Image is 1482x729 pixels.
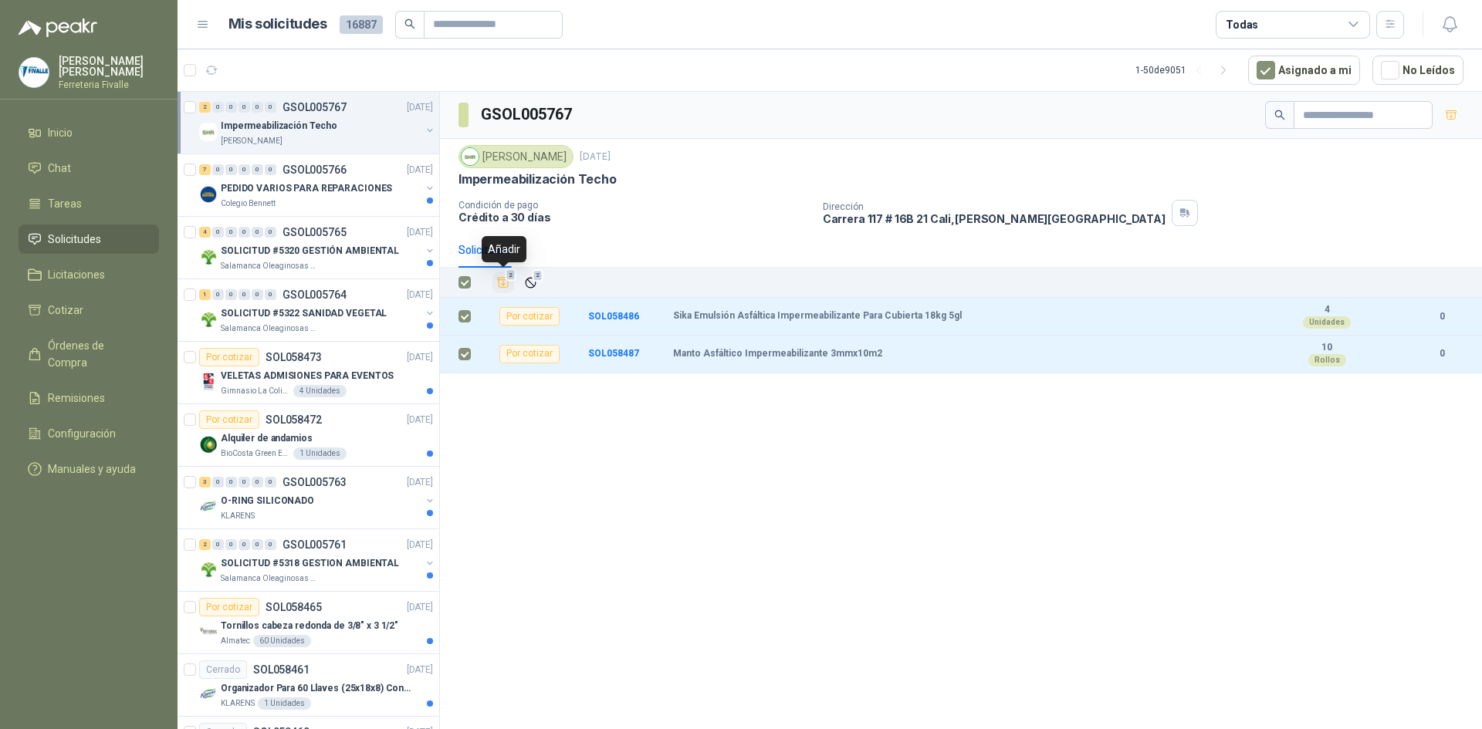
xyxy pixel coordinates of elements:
[239,539,250,550] div: 0
[265,477,276,488] div: 0
[199,410,259,429] div: Por cotizar
[59,56,159,77] p: [PERSON_NAME] [PERSON_NAME]
[221,635,250,647] p: Almatec
[199,598,259,616] div: Por cotizar
[673,348,882,360] b: Manto Asfáltico Impermeabilizante 3mmx10m2
[19,19,97,37] img: Logo peakr
[221,135,283,147] p: [PERSON_NAME]
[178,592,439,654] a: Por cotizarSOL058465[DATE] Company LogoTornillos cabeza redonda de 3/8" x 3 1/2"Almatec60 Unidades
[19,58,49,87] img: Company Logo
[492,272,514,293] button: Añadir
[458,200,810,211] p: Condición de pago
[221,181,392,196] p: PEDIDO VARIOS PARA REPARACIONES
[221,306,387,321] p: SOLICITUD #5322 SANIDAD VEGETAL
[407,475,433,490] p: [DATE]
[407,225,433,240] p: [DATE]
[221,619,398,633] p: Tornillos cabeza redonda de 3/8" x 3 1/2"
[252,539,263,550] div: 0
[407,663,433,677] p: [DATE]
[252,227,263,238] div: 0
[265,289,276,300] div: 0
[283,289,347,300] p: GSOL005764
[199,160,436,210] a: 7 0 0 0 0 0 GSOL005766[DATE] Company LogoPEDIDO VARIOS PARA REPARACIONESColegio Bennett
[283,539,347,550] p: GSOL005761
[283,227,347,238] p: GSOL005765
[239,102,250,113] div: 0
[199,289,211,300] div: 1
[48,124,73,141] span: Inicio
[258,697,311,710] div: 1 Unidades
[199,477,211,488] div: 3
[199,164,211,175] div: 7
[212,227,224,238] div: 0
[221,681,413,696] p: Organizador Para 60 Llaves (25x18x8) Con Cerradura
[1274,304,1380,316] b: 4
[199,535,436,585] a: 2 0 0 0 0 0 GSOL005761[DATE] Company LogoSOLICITUD #5318 GESTION AMBIENTALSalamanca Oleaginosas SAS
[59,80,159,89] p: Ferreteria Fivalle
[48,195,82,212] span: Tareas
[407,288,433,302] p: [DATE]
[48,231,101,248] span: Solicitudes
[506,269,516,282] span: 2
[1248,56,1360,85] button: Asignado a mi
[458,211,810,224] p: Crédito a 30 días
[266,352,322,363] p: SOL058473
[225,289,237,300] div: 0
[407,600,433,615] p: [DATE]
[407,350,433,365] p: [DATE]
[588,311,639,322] a: SOL058486
[253,664,310,675] p: SOL058461
[19,224,159,254] a: Solicitudes
[199,185,218,204] img: Company Logo
[212,539,224,550] div: 0
[458,241,512,258] div: Solicitudes
[199,623,218,641] img: Company Logo
[499,307,560,326] div: Por cotizar
[19,295,159,325] a: Cotizar
[48,425,116,442] span: Configuración
[212,164,224,175] div: 0
[481,103,574,127] h3: GSOL005767
[404,19,415,29] span: search
[239,289,250,300] div: 0
[48,302,83,319] span: Cotizar
[499,345,560,363] div: Por cotizar
[225,539,237,550] div: 0
[252,477,263,488] div: 0
[199,348,259,366] div: Por cotizar
[265,102,276,113] div: 0
[19,383,159,413] a: Remisiones
[1274,342,1380,354] b: 10
[221,697,255,710] p: KLARENS
[221,244,399,258] p: SOLICITUD #5320 GESTIÓN AMBIENTAL
[225,227,237,238] div: 0
[199,102,211,113] div: 2
[252,289,263,300] div: 0
[199,660,247,679] div: Cerrado
[178,342,439,404] a: Por cotizarSOL058473[DATE] Company LogoVELETAS ADMISIONES PARA EVENTOSGimnasio La Colina4 Unidades
[221,369,394,383] p: VELETAS ADMISIONES PARA EVENTOS
[199,498,218,516] img: Company Logo
[212,477,224,488] div: 0
[178,404,439,467] a: Por cotizarSOL058472[DATE] Company LogoAlquiler de andamiosBioCosta Green Energy S.A.S1 Unidades
[265,227,276,238] div: 0
[221,556,399,571] p: SOLICITUD #5318 GESTION AMBIENTAL
[199,248,218,266] img: Company Logo
[293,385,347,397] div: 4 Unidades
[199,473,436,522] a: 3 0 0 0 0 0 GSOL005763[DATE] Company LogoO-RING SILICONADOKLARENS
[283,164,347,175] p: GSOL005766
[19,118,159,147] a: Inicio
[265,164,276,175] div: 0
[199,227,211,238] div: 4
[1303,316,1351,329] div: Unidades
[199,98,436,147] a: 2 0 0 0 0 0 GSOL005767[DATE] Company LogoImpermeabilización Techo[PERSON_NAME]
[533,269,543,282] span: 2
[48,266,105,283] span: Licitaciones
[221,119,337,133] p: Impermeabilización Techo
[19,260,159,289] a: Licitaciones
[221,447,290,460] p: BioCosta Green Energy S.A.S
[19,454,159,484] a: Manuales y ayuda
[221,572,318,585] p: Salamanca Oleaginosas SAS
[48,160,71,177] span: Chat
